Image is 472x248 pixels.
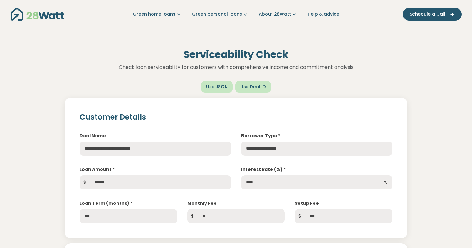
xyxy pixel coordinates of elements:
button: Schedule a Call [403,8,462,21]
label: Deal Name [80,132,106,139]
iframe: Chat Widget [441,218,472,248]
a: Green home loans [133,11,182,18]
a: Help & advice [308,11,339,18]
span: $ [187,209,197,223]
span: $ [80,175,90,189]
label: Monthly Fee [187,200,217,207]
span: $ [295,209,305,223]
label: Loan Amount * [80,166,115,173]
button: Use JSON [201,81,233,93]
label: Loan Term (months) * [80,200,132,207]
nav: Main navigation [11,6,462,22]
button: Use Deal ID [235,81,271,93]
label: Borrower Type * [241,132,280,139]
img: 28Watt [11,8,64,21]
label: Setup Fee [295,200,319,207]
label: Interest Rate (%) * [241,166,286,173]
a: About 28Watt [259,11,298,18]
h1: Serviceability Check [29,49,443,60]
p: Check loan serviceability for customers with comprehensive income and commitment analysis [29,63,443,71]
a: Green personal loans [192,11,249,18]
span: Schedule a Call [410,11,445,18]
h2: Customer Details [80,113,392,122]
span: % [379,175,392,189]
